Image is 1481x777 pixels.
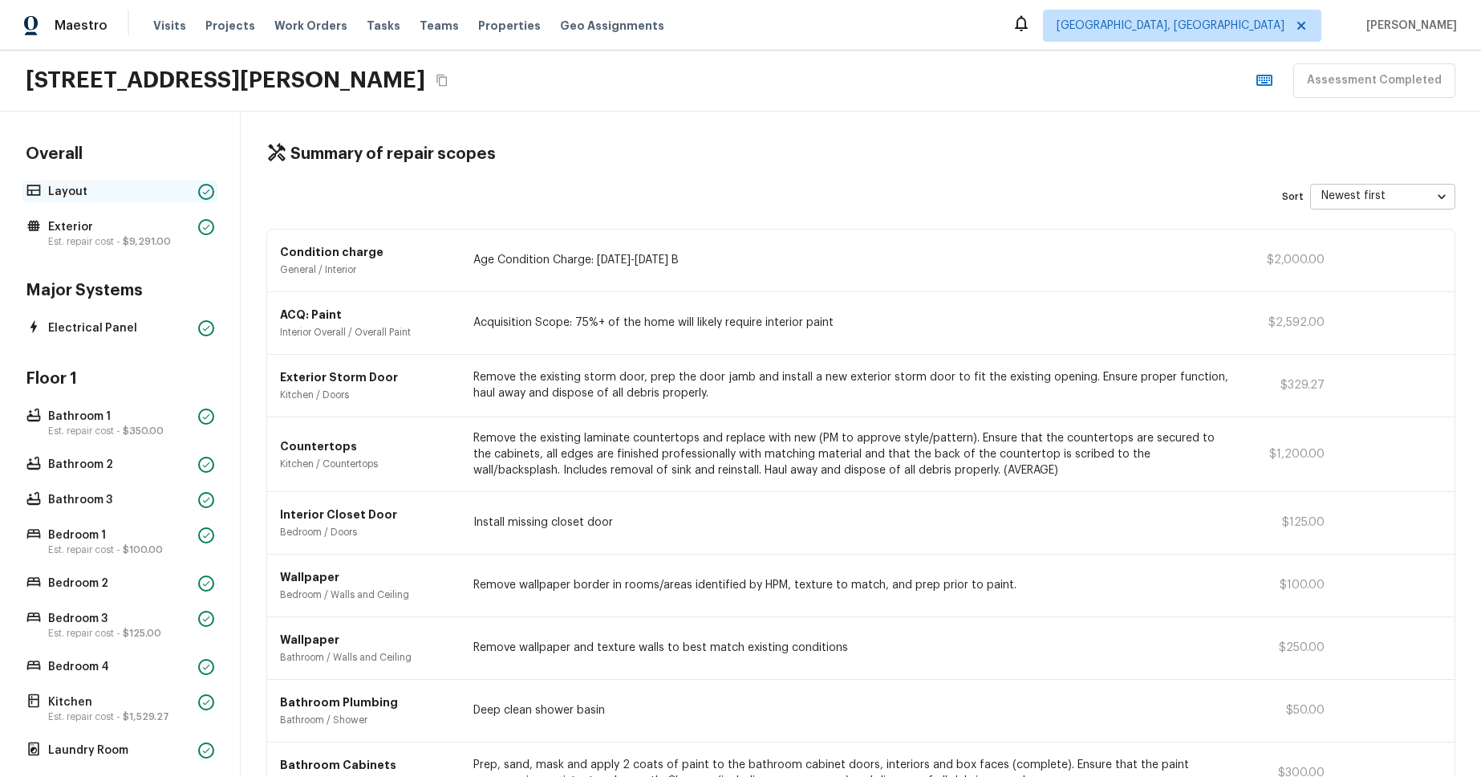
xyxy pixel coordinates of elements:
[123,712,169,722] span: $1,529.27
[280,569,454,585] p: Wallpaper
[280,526,454,539] p: Bedroom / Doors
[48,492,192,508] p: Bathroom 3
[1057,18,1284,34] span: [GEOGRAPHIC_DATA], [GEOGRAPHIC_DATA]
[274,18,347,34] span: Work Orders
[432,70,452,91] button: Copy Address
[1252,315,1325,331] p: $2,592.00
[367,20,400,31] span: Tasks
[280,263,454,276] p: General / Interior
[48,320,192,336] p: Electrical Panel
[123,237,171,246] span: $9,291.00
[48,543,192,556] p: Est. repair cost -
[48,219,192,235] p: Exterior
[1252,577,1325,593] p: $100.00
[280,714,454,726] p: Bathroom / Shower
[473,702,1233,718] p: Deep clean shower basin
[153,18,186,34] span: Visits
[26,66,425,95] h2: [STREET_ADDRESS][PERSON_NAME]
[1282,190,1304,203] p: Sort
[48,742,192,759] p: Laundry Room
[22,368,217,393] h4: Floor 1
[473,430,1233,478] p: Remove the existing laminate countertops and replace with new (PM to approve style/pattern). Ensu...
[280,632,454,648] p: Wallpaper
[123,629,161,638] span: $125.00
[1360,18,1457,34] span: [PERSON_NAME]
[205,18,255,34] span: Projects
[478,18,541,34] span: Properties
[473,315,1233,331] p: Acquisition Scope: 75%+ of the home will likely require interior paint
[48,457,192,473] p: Bathroom 2
[280,694,454,710] p: Bathroom Plumbing
[1252,446,1325,462] p: $1,200.00
[560,18,664,34] span: Geo Assignments
[1252,640,1325,656] p: $250.00
[48,611,192,627] p: Bedroom 3
[48,184,192,200] p: Layout
[1252,377,1325,393] p: $329.27
[48,409,192,425] p: Bathroom 1
[280,757,454,773] p: Bathroom Cabinets
[280,244,454,260] p: Condition charge
[473,252,1233,268] p: Age Condition Charge: [DATE]-[DATE] B
[48,235,192,248] p: Est. repair cost -
[280,326,454,339] p: Interior Overall / Overall Paint
[48,627,192,640] p: Est. repair cost -
[48,425,192,437] p: Est. repair cost -
[280,506,454,523] p: Interior Closet Door
[1252,515,1325,531] p: $125.00
[473,640,1233,656] p: Remove wallpaper and texture walls to best match existing conditions
[473,369,1233,401] p: Remove the existing storm door, prep the door jamb and install a new exterior storm door to fit t...
[280,438,454,454] p: Countertops
[280,388,454,401] p: Kitchen / Doors
[48,659,192,675] p: Bedroom 4
[1310,175,1455,218] div: Newest first
[48,710,192,723] p: Est. repair cost -
[22,280,217,304] h4: Major Systems
[280,588,454,601] p: Bedroom / Walls and Ceiling
[48,694,192,710] p: Kitchen
[473,577,1233,593] p: Remove wallpaper border in rooms/areas identified by HPM, texture to match, and prep prior to paint.
[48,576,192,592] p: Bedroom 2
[280,651,454,664] p: Bathroom / Walls and Ceiling
[123,426,164,436] span: $350.00
[1252,702,1325,718] p: $50.00
[1252,252,1325,268] p: $2,000.00
[280,369,454,385] p: Exterior Storm Door
[420,18,459,34] span: Teams
[123,545,163,555] span: $100.00
[48,527,192,543] p: Bedroom 1
[280,458,454,470] p: Kitchen / Countertops
[55,18,108,34] span: Maestro
[22,144,217,168] h4: Overall
[290,144,496,165] h4: Summary of repair scopes
[473,515,1233,531] p: Install missing closet door
[280,307,454,323] p: ACQ: Paint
